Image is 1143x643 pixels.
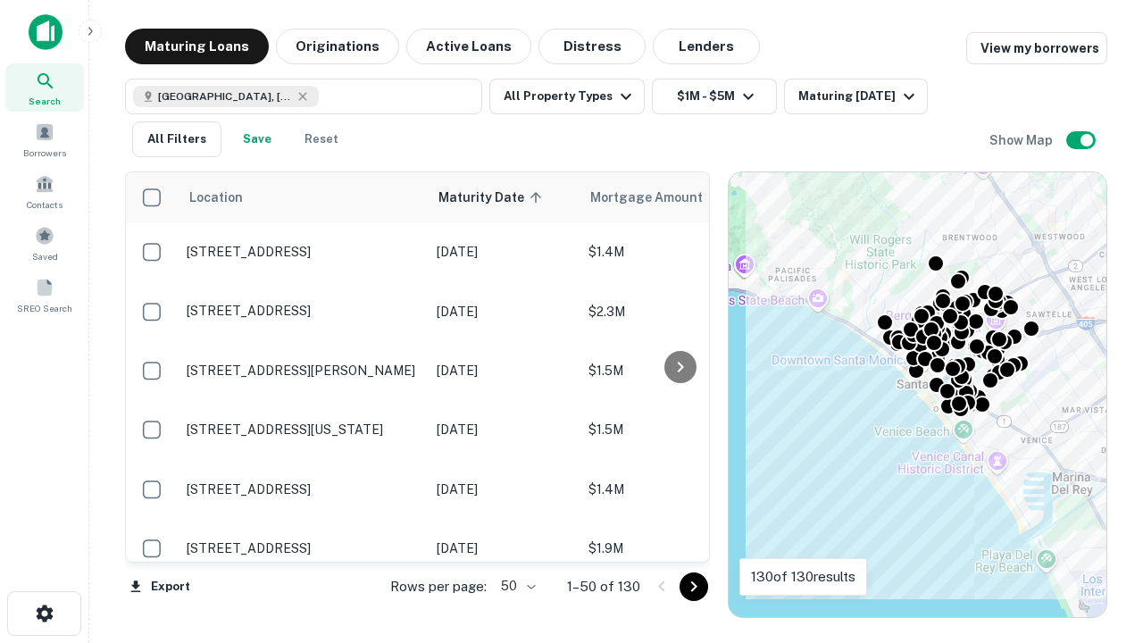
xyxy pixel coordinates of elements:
button: Maturing [DATE] [784,79,928,114]
button: Active Loans [406,29,531,64]
span: Borrowers [23,146,66,160]
button: [GEOGRAPHIC_DATA], [GEOGRAPHIC_DATA], [GEOGRAPHIC_DATA] [125,79,482,114]
th: Maturity Date [428,172,580,222]
span: Maturity Date [438,187,547,208]
th: Location [178,172,428,222]
p: [STREET_ADDRESS][PERSON_NAME] [187,363,419,379]
p: $2.3M [588,302,767,321]
button: All Filters [132,121,221,157]
button: All Property Types [489,79,645,114]
p: 1–50 of 130 [567,576,640,597]
button: Export [125,573,195,600]
span: Mortgage Amount [590,187,726,208]
p: Rows per page: [390,576,487,597]
div: 0 0 [729,172,1106,617]
button: Originations [276,29,399,64]
h6: Show Map [989,130,1055,150]
p: 130 of 130 results [751,566,855,588]
p: [DATE] [437,420,571,439]
button: $1M - $5M [652,79,777,114]
p: [STREET_ADDRESS] [187,481,419,497]
p: [DATE] [437,242,571,262]
a: View my borrowers [966,32,1107,64]
p: [STREET_ADDRESS] [187,540,419,556]
p: [STREET_ADDRESS] [187,303,419,319]
button: Reset [293,121,350,157]
span: Search [29,94,61,108]
button: Go to next page [680,572,708,601]
div: 50 [494,573,538,599]
button: Distress [538,29,646,64]
p: $1.5M [588,361,767,380]
iframe: Chat Widget [1054,500,1143,586]
p: $1.9M [588,539,767,558]
th: Mortgage Amount [580,172,776,222]
p: [DATE] [437,480,571,499]
button: Maturing Loans [125,29,269,64]
p: $1.4M [588,242,767,262]
a: Borrowers [5,115,84,163]
span: SREO Search [17,301,72,315]
span: Saved [32,249,58,263]
button: Save your search to get updates of matches that match your search criteria. [229,121,286,157]
span: Contacts [27,197,63,212]
a: Search [5,63,84,112]
span: Location [188,187,243,208]
a: Contacts [5,167,84,215]
div: Maturing [DATE] [798,86,920,107]
p: [STREET_ADDRESS] [187,244,419,260]
p: $1.5M [588,420,767,439]
a: Saved [5,219,84,267]
p: [DATE] [437,361,571,380]
p: $1.4M [588,480,767,499]
p: [DATE] [437,302,571,321]
p: [STREET_ADDRESS][US_STATE] [187,422,419,438]
a: SREO Search [5,271,84,319]
span: [GEOGRAPHIC_DATA], [GEOGRAPHIC_DATA], [GEOGRAPHIC_DATA] [158,88,292,104]
img: capitalize-icon.png [29,14,63,50]
button: Lenders [653,29,760,64]
p: [DATE] [437,539,571,558]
